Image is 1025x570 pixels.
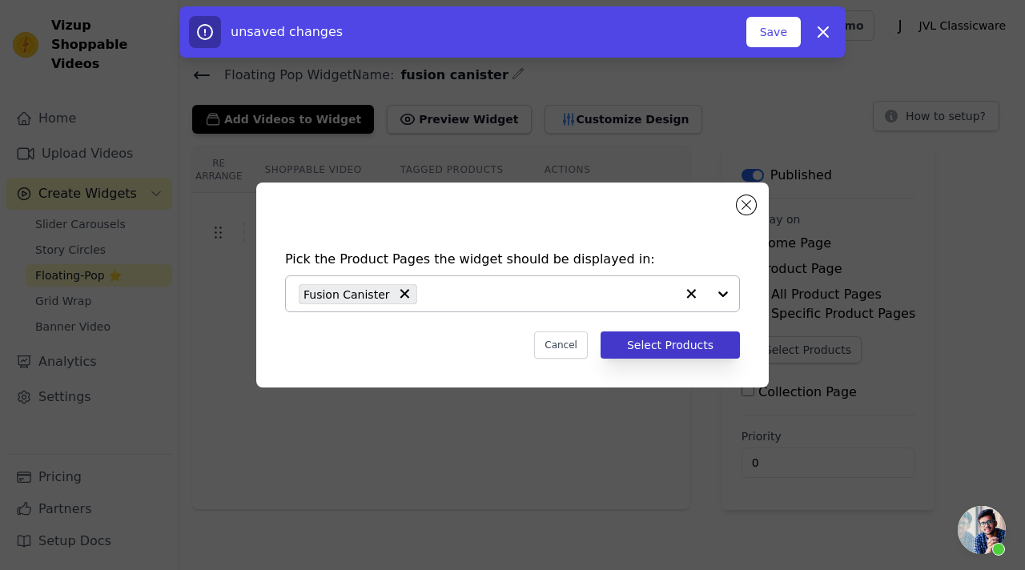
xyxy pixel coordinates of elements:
button: Save [746,17,801,47]
button: Close modal [737,195,756,215]
button: Cancel [534,331,588,359]
span: Fusion Canister [303,285,390,303]
h4: Pick the Product Pages the widget should be displayed in: [285,250,740,269]
button: Select Products [601,331,740,359]
span: unsaved changes [231,24,343,39]
div: Open chat [958,506,1006,554]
